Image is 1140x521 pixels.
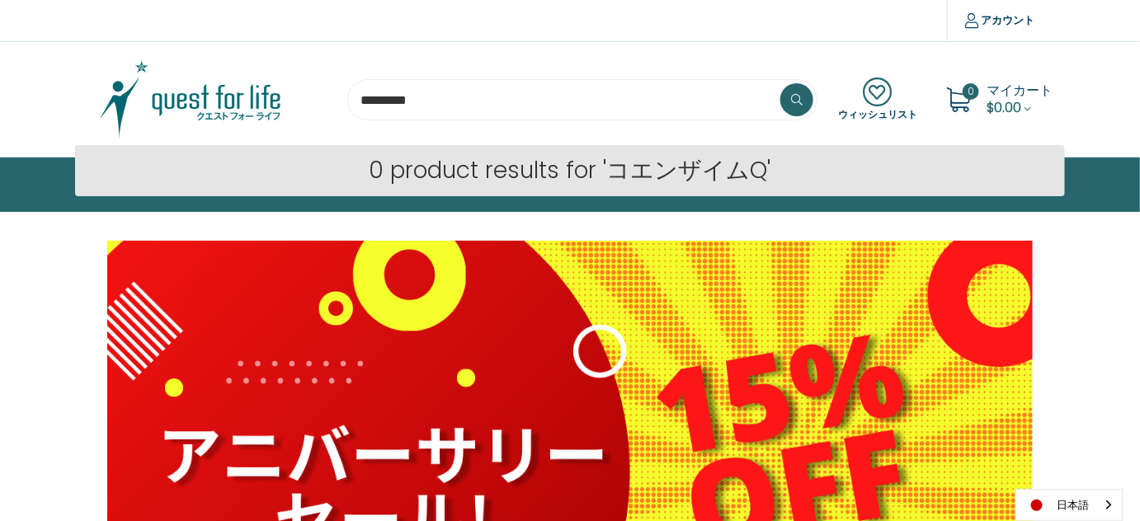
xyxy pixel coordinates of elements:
a: Cart with 0 items [987,81,1053,117]
div: Language [1015,489,1124,521]
span: $0.00 [987,98,1021,117]
aside: Language selected: 日本語 [1015,489,1124,521]
span: 0 [963,83,979,100]
p: 0 product results for 'コエンザイムQ' [75,153,1065,188]
span: マイカート [987,81,1053,100]
img: クエスト・グループ [87,59,294,141]
a: 日本語 [1016,490,1123,520]
a: ウィッシュリスト [838,77,917,122]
